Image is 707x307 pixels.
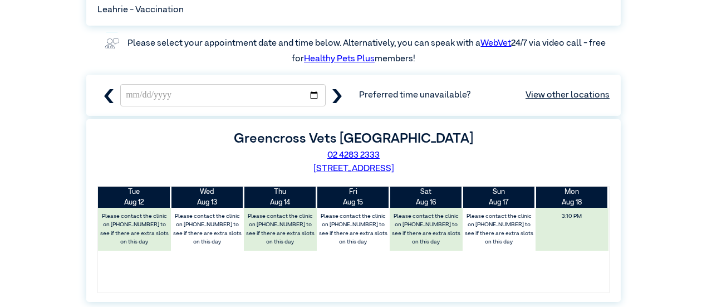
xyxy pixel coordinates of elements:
[244,187,317,208] th: Aug 14
[480,39,511,48] a: WebVet
[101,35,122,52] img: vet
[304,55,375,64] a: Healthy Pets Plus
[172,210,243,248] label: Please contact the clinic on [PHONE_NUMBER] to see if there are extra slots on this day
[390,187,463,208] th: Aug 16
[317,187,390,208] th: Aug 15
[536,187,608,208] th: Aug 18
[538,210,605,223] span: 3:10 PM
[390,210,461,248] label: Please contact the clinic on [PHONE_NUMBER] to see if there are extra slots on this day
[526,89,610,102] a: View other locations
[327,151,380,160] a: 02 4283 2333
[359,89,610,102] span: Preferred time unavailable?
[171,187,244,208] th: Aug 13
[245,210,316,248] label: Please contact the clinic on [PHONE_NUMBER] to see if there are extra slots on this day
[234,132,473,145] label: Greencross Vets [GEOGRAPHIC_DATA]
[127,39,607,64] label: Please select your appointment date and time below. Alternatively, you can speak with a 24/7 via ...
[99,210,170,248] label: Please contact the clinic on [PHONE_NUMBER] to see if there are extra slots on this day
[97,3,184,17] span: Leahrie - Vaccination
[463,210,534,248] label: Please contact the clinic on [PHONE_NUMBER] to see if there are extra slots on this day
[463,187,536,208] th: Aug 17
[317,210,389,248] label: Please contact the clinic on [PHONE_NUMBER] to see if there are extra slots on this day
[98,187,171,208] th: Aug 12
[313,164,394,173] a: [STREET_ADDRESS]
